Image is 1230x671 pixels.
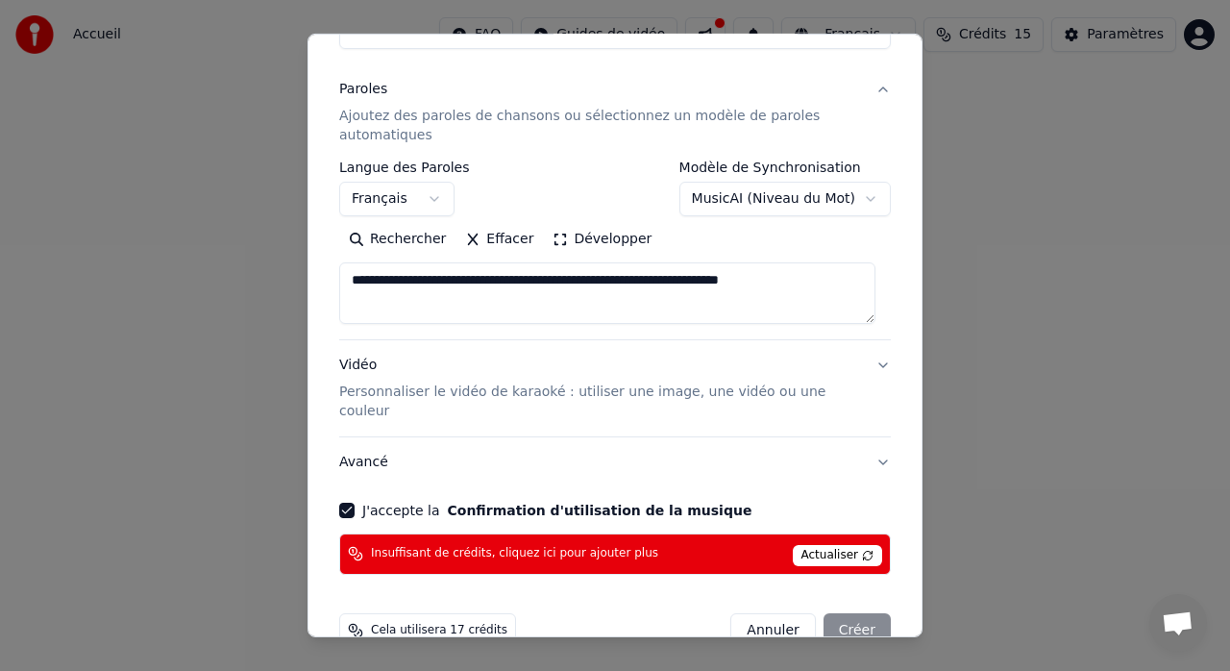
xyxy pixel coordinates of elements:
[339,107,860,145] p: Ajoutez des paroles de chansons ou sélectionnez un modèle de paroles automatiques
[339,161,891,339] div: ParolesAjoutez des paroles de chansons ou sélectionnez un modèle de paroles automatiques
[339,224,455,255] button: Rechercher
[362,504,751,517] label: J'accepte la
[339,80,387,99] div: Paroles
[339,356,860,421] div: Vidéo
[339,383,860,421] p: Personnaliser le vidéo de karaoké : utiliser une image, une vidéo ou une couleur
[543,224,661,255] button: Développer
[339,64,891,161] button: ParolesAjoutez des paroles de chansons ou sélectionnez un modèle de paroles automatiques
[339,161,470,174] label: Langue des Paroles
[371,623,507,638] span: Cela utilisera 17 crédits
[730,613,815,648] button: Annuler
[339,437,891,487] button: Avancé
[447,504,751,517] button: J'accepte la
[455,224,543,255] button: Effacer
[371,546,658,561] span: Insuffisant de crédits, cliquez ici pour ajouter plus
[339,340,891,436] button: VidéoPersonnaliser le vidéo de karaoké : utiliser une image, une vidéo ou une couleur
[679,161,891,174] label: Modèle de Synchronisation
[793,545,883,566] span: Actualiser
